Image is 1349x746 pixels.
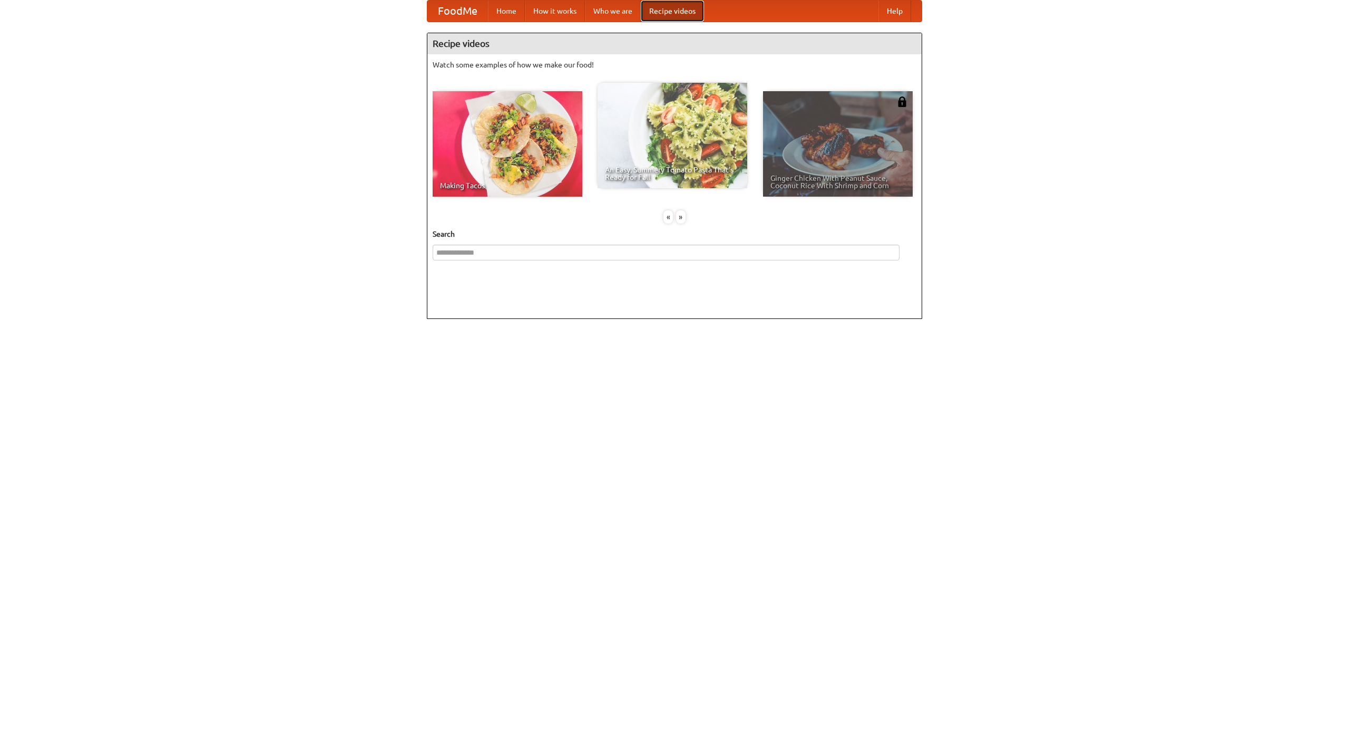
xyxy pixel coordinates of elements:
span: Making Tacos [440,182,575,189]
img: 483408.png [897,96,907,107]
a: How it works [525,1,585,22]
a: Making Tacos [433,91,582,197]
h5: Search [433,229,916,239]
div: « [663,210,673,224]
a: Home [488,1,525,22]
a: FoodMe [427,1,488,22]
a: Recipe videos [641,1,704,22]
a: Help [878,1,911,22]
a: Who we are [585,1,641,22]
a: An Easy, Summery Tomato Pasta That's Ready for Fall [598,83,747,188]
span: An Easy, Summery Tomato Pasta That's Ready for Fall [605,166,740,181]
p: Watch some examples of how we make our food! [433,60,916,70]
div: » [676,210,686,224]
h4: Recipe videos [427,33,922,54]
